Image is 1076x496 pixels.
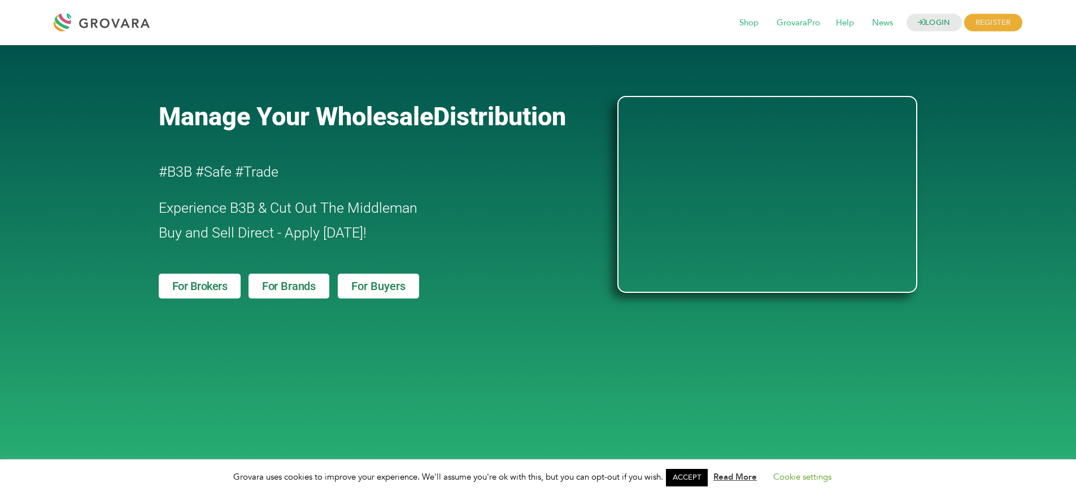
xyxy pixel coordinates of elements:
[828,17,862,29] a: Help
[773,471,831,482] a: Cookie settings
[159,160,553,185] h2: #B3B #Safe #Trade
[433,102,566,131] span: Distribution
[769,17,828,29] a: GrovaraPro
[262,280,316,292] span: For Brands
[172,280,228,292] span: For Brokers
[159,225,367,241] span: Buy and Sell Direct - Apply [DATE]!
[731,12,766,34] span: Shop
[864,17,901,29] a: News
[338,274,419,299] a: For Buyers
[864,12,901,34] span: News
[907,14,962,32] a: LOGIN
[828,12,862,34] span: Help
[713,471,757,482] a: Read More
[249,274,329,299] a: For Brands
[769,12,828,34] span: GrovaraPro
[233,471,843,482] span: Grovara uses cookies to improve your experience. We'll assume you're ok with this, but you can op...
[159,102,433,131] span: Manage Your Wholesale
[964,14,1022,32] span: REGISTER
[159,200,417,216] span: Experience B3B & Cut Out The Middleman
[159,274,241,299] a: For Brokers
[731,17,766,29] a: Shop
[666,469,708,486] a: ACCEPT
[351,280,406,292] span: For Buyers
[159,102,599,131] a: Manage Your WholesaleDistribution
